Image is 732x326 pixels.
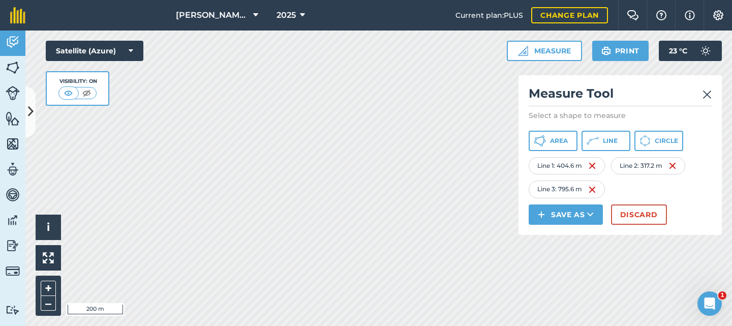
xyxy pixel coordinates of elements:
[6,111,20,126] img: svg+xml;base64,PHN2ZyB4bWxucz0iaHR0cDovL3d3dy53My5vcmcvMjAwMC9zdmciIHdpZHRoPSI1NiIgaGVpZ2h0PSI2MC...
[80,88,93,98] img: svg+xml;base64,PHN2ZyB4bWxucz0iaHR0cDovL3d3dy53My5vcmcvMjAwMC9zdmciIHdpZHRoPSI1MCIgaGVpZ2h0PSI0MC...
[529,131,577,151] button: Area
[659,41,722,61] button: 23 °C
[601,45,611,57] img: svg+xml;base64,PHN2ZyB4bWxucz0iaHR0cDovL3d3dy53My5vcmcvMjAwMC9zdmciIHdpZHRoPSIxOSIgaGVpZ2h0PSIyNC...
[176,9,249,21] span: [PERSON_NAME] Farms
[611,157,685,174] div: Line 2 : 317.2 m
[588,160,596,172] img: svg+xml;base64,PHN2ZyB4bWxucz0iaHR0cDovL3d3dy53My5vcmcvMjAwMC9zdmciIHdpZHRoPSIxNiIgaGVpZ2h0PSIyNC...
[685,9,695,21] img: svg+xml;base64,PHN2ZyB4bWxucz0iaHR0cDovL3d3dy53My5vcmcvMjAwMC9zdmciIHdpZHRoPSIxNyIgaGVpZ2h0PSIxNy...
[6,238,20,253] img: svg+xml;base64,PD94bWwgdmVyc2lvbj0iMS4wIiBlbmNvZGluZz0idXRmLTgiPz4KPCEtLSBHZW5lcmF0b3I6IEFkb2JlIE...
[507,41,582,61] button: Measure
[10,7,25,23] img: fieldmargin Logo
[6,35,20,50] img: svg+xml;base64,PD94bWwgdmVyc2lvbj0iMS4wIiBlbmNvZGluZz0idXRmLTgiPz4KPCEtLSBHZW5lcmF0b3I6IEFkb2JlIE...
[695,41,716,61] img: svg+xml;base64,PD94bWwgdmVyc2lvbj0iMS4wIiBlbmNvZGluZz0idXRmLTgiPz4KPCEtLSBHZW5lcmF0b3I6IEFkb2JlIE...
[6,162,20,177] img: svg+xml;base64,PD94bWwgdmVyc2lvbj0iMS4wIiBlbmNvZGluZz0idXRmLTgiPz4KPCEtLSBHZW5lcmF0b3I6IEFkb2JlIE...
[668,160,677,172] img: svg+xml;base64,PHN2ZyB4bWxucz0iaHR0cDovL3d3dy53My5vcmcvMjAwMC9zdmciIHdpZHRoPSIxNiIgaGVpZ2h0PSIyNC...
[582,131,630,151] button: Line
[529,110,712,121] p: Select a shape to measure
[588,184,596,196] img: svg+xml;base64,PHN2ZyB4bWxucz0iaHR0cDovL3d3dy53My5vcmcvMjAwMC9zdmciIHdpZHRoPSIxNiIgaGVpZ2h0PSIyNC...
[634,131,683,151] button: Circle
[6,187,20,202] img: svg+xml;base64,PD94bWwgdmVyc2lvbj0iMS4wIiBlbmNvZGluZz0idXRmLTgiPz4KPCEtLSBHZW5lcmF0b3I6IEFkb2JlIE...
[669,41,687,61] span: 23 ° C
[655,10,667,20] img: A question mark icon
[41,281,56,296] button: +
[603,137,618,145] span: Line
[455,10,523,21] span: Current plan : PLUS
[529,181,605,198] div: Line 3 : 795.6 m
[6,60,20,75] img: svg+xml;base64,PHN2ZyB4bWxucz0iaHR0cDovL3d3dy53My5vcmcvMjAwMC9zdmciIHdpZHRoPSI1NiIgaGVpZ2h0PSI2MC...
[531,7,608,23] a: Change plan
[550,137,568,145] span: Area
[62,88,75,98] img: svg+xml;base64,PHN2ZyB4bWxucz0iaHR0cDovL3d3dy53My5vcmcvMjAwMC9zdmciIHdpZHRoPSI1MCIgaGVpZ2h0PSI0MC...
[697,291,722,316] iframe: Intercom live chat
[6,264,20,278] img: svg+xml;base64,PD94bWwgdmVyc2lvbj0iMS4wIiBlbmNvZGluZz0idXRmLTgiPz4KPCEtLSBHZW5lcmF0b3I6IEFkb2JlIE...
[43,252,54,263] img: Four arrows, one pointing top left, one top right, one bottom right and the last bottom left
[36,215,61,240] button: i
[703,88,712,101] img: svg+xml;base64,PHN2ZyB4bWxucz0iaHR0cDovL3d3dy53My5vcmcvMjAwMC9zdmciIHdpZHRoPSIyMiIgaGVpZ2h0PSIzMC...
[627,10,639,20] img: Two speech bubbles overlapping with the left bubble in the forefront
[6,213,20,228] img: svg+xml;base64,PD94bWwgdmVyc2lvbj0iMS4wIiBlbmNvZGluZz0idXRmLTgiPz4KPCEtLSBHZW5lcmF0b3I6IEFkb2JlIE...
[655,137,678,145] span: Circle
[47,221,50,233] span: i
[518,46,528,56] img: Ruler icon
[6,86,20,100] img: svg+xml;base64,PD94bWwgdmVyc2lvbj0iMS4wIiBlbmNvZGluZz0idXRmLTgiPz4KPCEtLSBHZW5lcmF0b3I6IEFkb2JlIE...
[6,136,20,152] img: svg+xml;base64,PHN2ZyB4bWxucz0iaHR0cDovL3d3dy53My5vcmcvMjAwMC9zdmciIHdpZHRoPSI1NiIgaGVpZ2h0PSI2MC...
[46,41,143,61] button: Satellite (Azure)
[277,9,296,21] span: 2025
[41,296,56,311] button: –
[611,204,667,225] button: Discard
[529,157,605,174] div: Line 1 : 404.6 m
[529,204,603,225] button: Save as
[529,85,712,106] h2: Measure Tool
[6,305,20,315] img: svg+xml;base64,PD94bWwgdmVyc2lvbj0iMS4wIiBlbmNvZGluZz0idXRmLTgiPz4KPCEtLSBHZW5lcmF0b3I6IEFkb2JlIE...
[58,77,97,85] div: Visibility: On
[538,209,545,221] img: svg+xml;base64,PHN2ZyB4bWxucz0iaHR0cDovL3d3dy53My5vcmcvMjAwMC9zdmciIHdpZHRoPSIxNCIgaGVpZ2h0PSIyNC...
[718,291,726,300] span: 1
[592,41,649,61] button: Print
[712,10,724,20] img: A cog icon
